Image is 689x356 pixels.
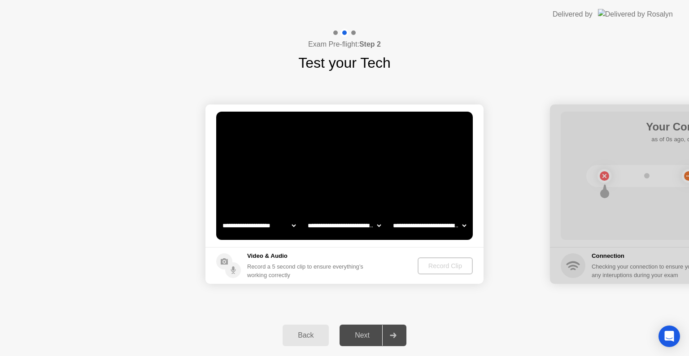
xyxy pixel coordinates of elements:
[598,9,673,19] img: Delivered by Rosalyn
[298,52,391,74] h1: Test your Tech
[342,331,382,339] div: Next
[308,39,381,50] h4: Exam Pre-flight:
[247,262,367,279] div: Record a 5 second clip to ensure everything’s working correctly
[553,9,593,20] div: Delivered by
[421,262,469,269] div: Record Clip
[418,257,473,274] button: Record Clip
[340,325,406,346] button: Next
[391,217,468,234] select: Available microphones
[221,217,297,234] select: Available cameras
[658,326,680,347] div: Open Intercom Messenger
[283,325,329,346] button: Back
[247,252,367,260] h5: Video & Audio
[285,331,326,339] div: Back
[306,217,383,234] select: Available speakers
[359,40,381,48] b: Step 2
